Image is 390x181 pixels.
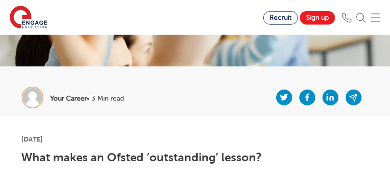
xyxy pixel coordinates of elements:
img: Engage Education [10,6,47,30]
span: Recruit [269,14,292,21]
b: Your Career [51,95,87,102]
a: Recruit [263,11,298,25]
img: Search [356,13,366,23]
p: [DATE] [22,136,369,142]
p: • 3 Min read [51,95,124,102]
img: Phone [342,13,351,23]
img: Mobile Menu [371,13,380,23]
a: Sign up [300,11,335,25]
h1: What makes an Ofsted ‘outstanding’ lesson? [22,151,369,164]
